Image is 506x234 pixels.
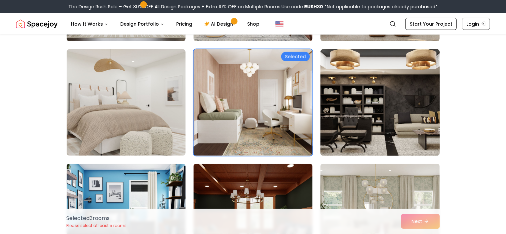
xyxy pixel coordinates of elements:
[199,17,241,31] a: AI Design
[67,49,186,156] img: Room room-13
[281,3,323,10] span: Use code:
[115,17,170,31] button: Design Portfolio
[462,18,490,30] a: Login
[275,20,283,28] img: United States
[194,49,312,156] img: Room room-14
[281,52,310,61] div: Selected
[16,17,58,31] a: Spacejoy
[405,18,457,30] a: Start Your Project
[304,3,323,10] b: RUSH30
[67,223,127,228] p: Please select at least 5 rooms
[242,17,265,31] a: Shop
[16,13,490,35] nav: Global
[171,17,198,31] a: Pricing
[317,47,442,158] img: Room room-15
[68,3,438,10] div: The Design Rush Sale – Get 30% OFF All Design Packages + Extra 10% OFF on Multiple Rooms.
[66,17,114,31] button: How It Works
[323,3,438,10] span: *Not applicable to packages already purchased*
[67,214,127,222] p: Selected 3 room s
[66,17,265,31] nav: Main
[16,17,58,31] img: Spacejoy Logo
